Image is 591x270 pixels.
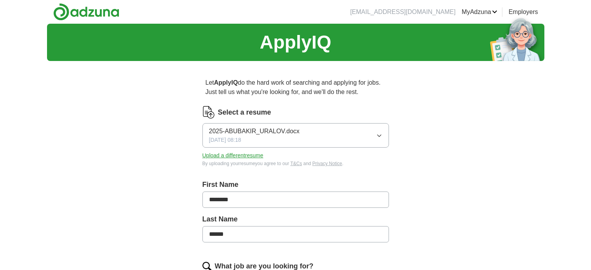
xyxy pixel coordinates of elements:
p: Let do the hard work of searching and applying for jobs. Just tell us what you're looking for, an... [202,75,389,100]
a: T&Cs [290,161,302,166]
label: First Name [202,179,389,190]
button: Upload a differentresume [202,152,263,160]
a: MyAdzuna [462,7,497,17]
span: 2025-ABUBAKIR_URALOV.docx [209,127,300,136]
li: [EMAIL_ADDRESS][DOMAIN_NAME] [350,7,455,17]
strong: ApplyIQ [214,79,238,86]
a: Privacy Notice [312,161,342,166]
img: CV Icon [202,106,215,118]
img: Adzuna logo [53,3,119,21]
label: Last Name [202,214,389,225]
a: Employers [509,7,538,17]
button: 2025-ABUBAKIR_URALOV.docx[DATE] 08:18 [202,123,389,148]
span: [DATE] 08:18 [209,136,241,144]
h1: ApplyIQ [260,28,331,56]
div: By uploading your resume you agree to our and . [202,160,389,167]
label: Select a resume [218,107,271,118]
